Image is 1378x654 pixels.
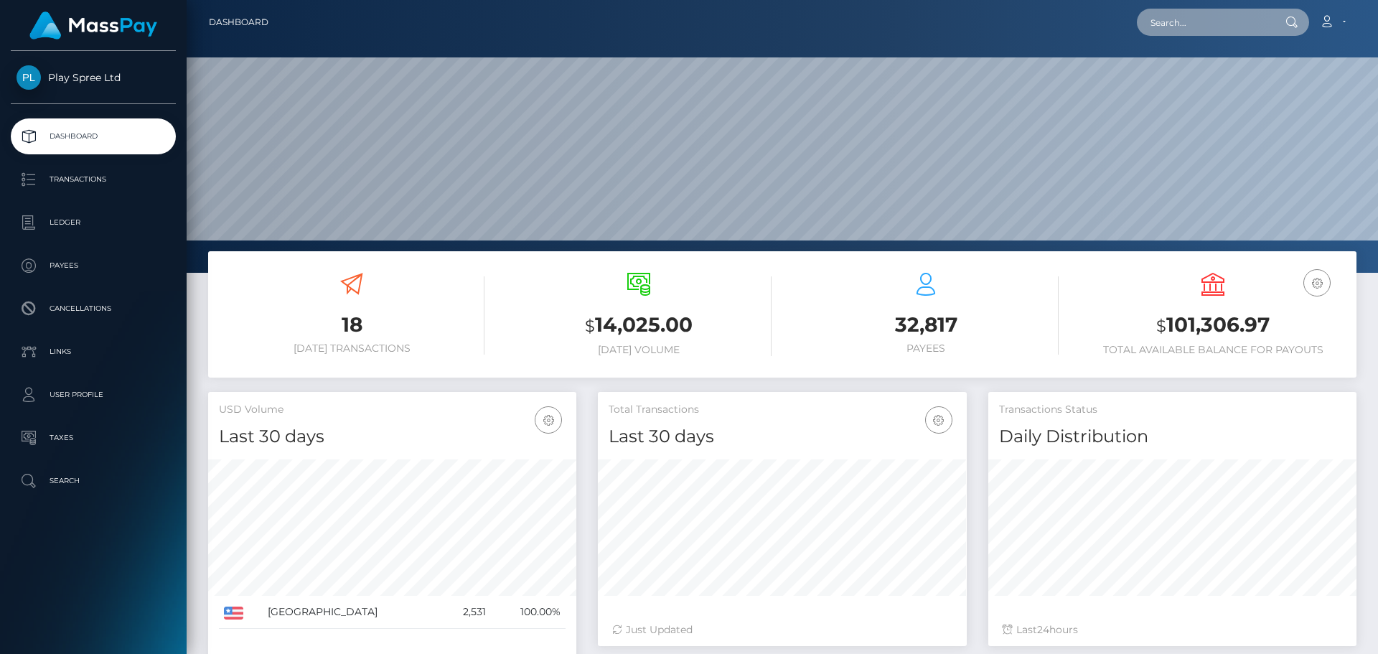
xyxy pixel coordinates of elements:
[441,596,491,629] td: 2,531
[11,162,176,197] a: Transactions
[585,316,595,336] small: $
[219,342,484,355] h6: [DATE] Transactions
[609,424,955,449] h4: Last 30 days
[219,403,566,417] h5: USD Volume
[612,622,952,637] div: Just Updated
[17,126,170,147] p: Dashboard
[29,11,157,39] img: MassPay Logo
[999,424,1346,449] h4: Daily Distribution
[506,344,772,356] h6: [DATE] Volume
[263,596,441,629] td: [GEOGRAPHIC_DATA]
[11,71,176,84] span: Play Spree Ltd
[17,212,170,233] p: Ledger
[1137,9,1272,36] input: Search...
[491,596,566,629] td: 100.00%
[17,427,170,449] p: Taxes
[17,384,170,406] p: User Profile
[793,311,1059,339] h3: 32,817
[11,420,176,456] a: Taxes
[11,377,176,413] a: User Profile
[11,291,176,327] a: Cancellations
[17,470,170,492] p: Search
[17,341,170,363] p: Links
[793,342,1059,355] h6: Payees
[1080,311,1346,340] h3: 101,306.97
[1080,344,1346,356] h6: Total Available Balance for Payouts
[209,7,268,37] a: Dashboard
[17,169,170,190] p: Transactions
[1003,622,1342,637] div: Last hours
[219,311,484,339] h3: 18
[609,403,955,417] h5: Total Transactions
[999,403,1346,417] h5: Transactions Status
[1156,316,1166,336] small: $
[17,65,41,90] img: Play Spree Ltd
[1037,623,1049,636] span: 24
[11,463,176,499] a: Search
[11,118,176,154] a: Dashboard
[17,298,170,319] p: Cancellations
[506,311,772,340] h3: 14,025.00
[11,205,176,240] a: Ledger
[11,334,176,370] a: Links
[17,255,170,276] p: Payees
[224,607,243,620] img: US.png
[219,424,566,449] h4: Last 30 days
[11,248,176,284] a: Payees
